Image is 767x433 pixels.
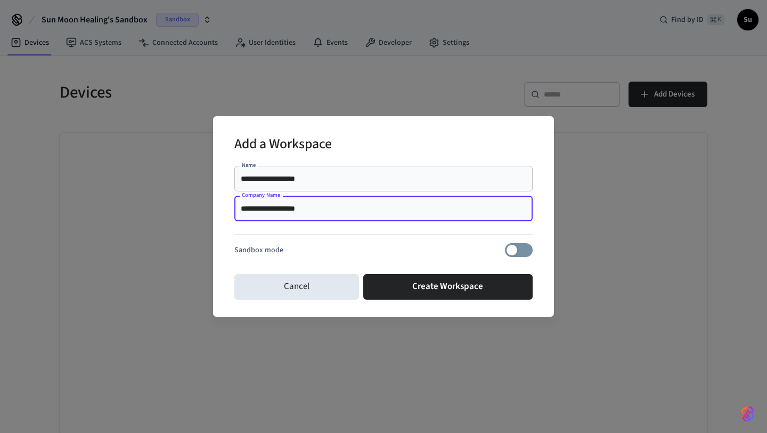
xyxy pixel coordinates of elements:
[741,405,754,422] img: SeamLogoGradient.69752ec5.svg
[234,129,332,162] h2: Add a Workspace
[242,161,256,169] label: Name
[234,274,359,300] button: Cancel
[234,245,283,256] p: Sandbox mode
[363,274,533,300] button: Create Workspace
[242,191,280,199] label: Company Name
